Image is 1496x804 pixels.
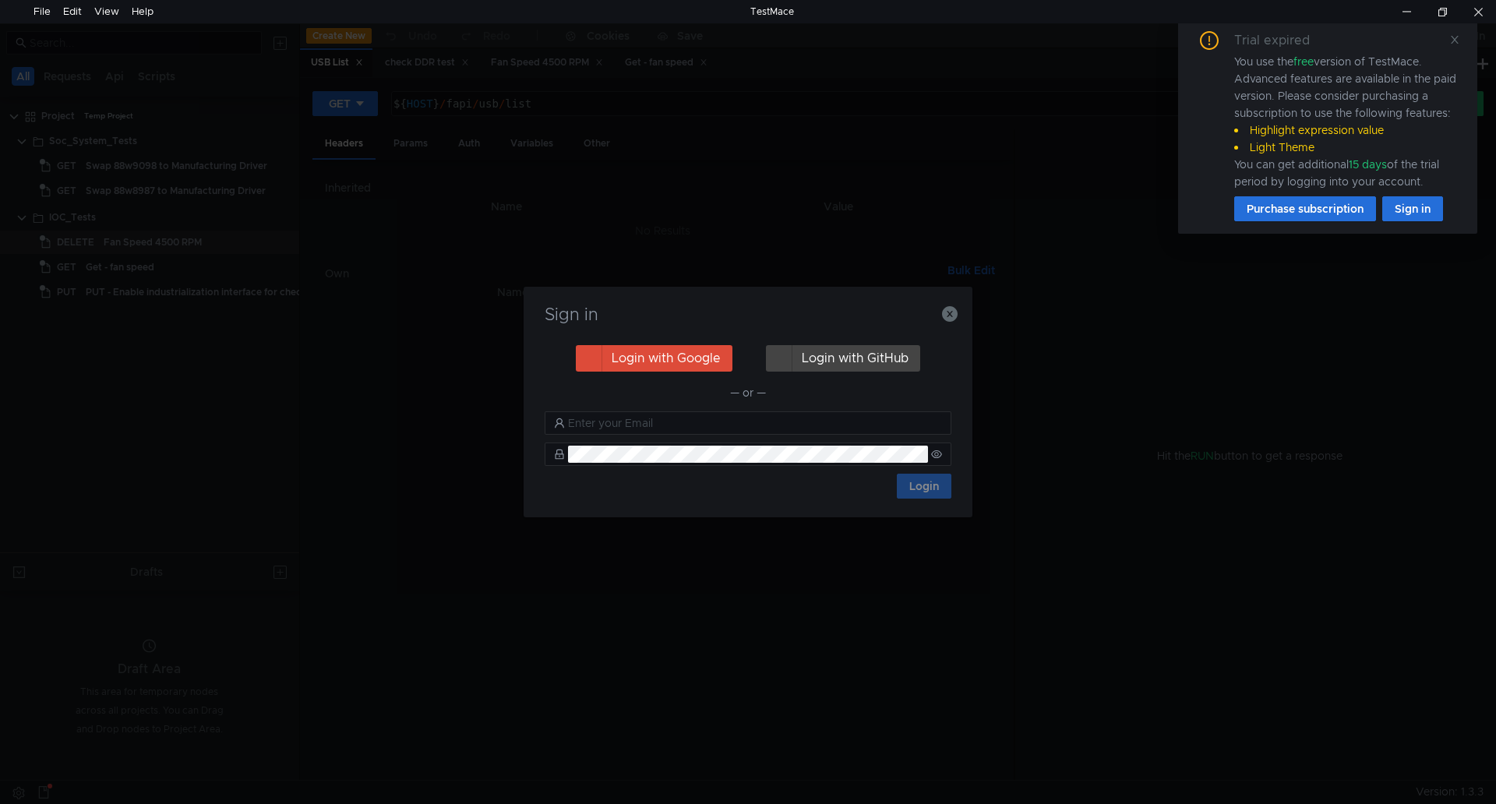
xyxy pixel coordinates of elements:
[542,305,954,324] h3: Sign in
[1234,196,1376,221] button: Purchase subscription
[1382,196,1443,221] button: Sign in
[568,414,942,432] input: Enter your Email
[1234,122,1459,139] li: Highlight expression value
[1293,55,1314,69] span: free
[576,345,732,372] button: Login with Google
[545,383,951,402] div: — or —
[1349,157,1387,171] span: 15 days
[1234,139,1459,156] li: Light Theme
[1234,156,1459,190] div: You can get additional of the trial period by logging into your account.
[1234,31,1328,50] div: Trial expired
[766,345,920,372] button: Login with GitHub
[1234,53,1459,190] div: You use the version of TestMace. Advanced features are available in the paid version. Please cons...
